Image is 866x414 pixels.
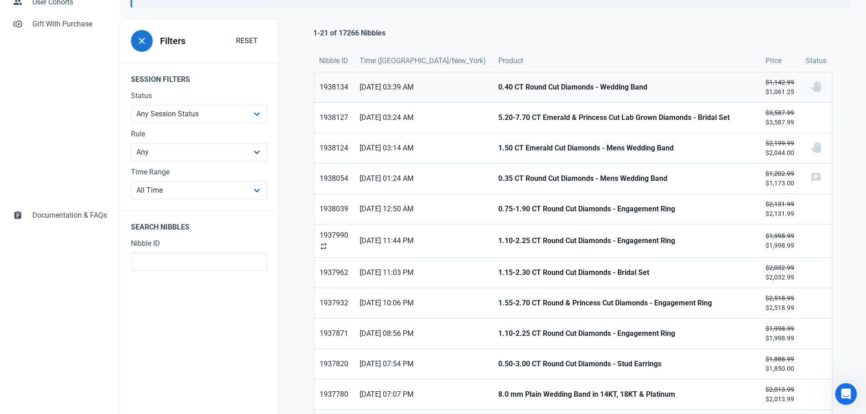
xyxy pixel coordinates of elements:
a: $1,998.99$1,998.99 [760,319,800,349]
a: 1937820 [314,349,354,379]
div: With regard to exit intent, is there a way to control it so it's showing only once per session? [40,63,167,90]
div: joined the conversation [13,191,169,208]
button: Upload attachment [43,298,50,305]
a: [DATE] 03:39 AM [354,72,493,102]
s: $1,998.99 [766,232,794,239]
button: Home [142,6,160,24]
img: status_user_offer_unavailable.svg [811,81,821,92]
textarea: Message… [8,279,174,294]
legend: Session Filters [120,63,278,90]
small: $2,044.00 [766,139,795,158]
span: assignment [13,210,22,219]
s: $2,013.99 [766,386,794,393]
legend: Search Nibbles [120,210,278,238]
strong: 8.0 mm Plain Wedding Band in 14KT, 18KT & Platinum [498,389,755,400]
div: Unfortunately we can't do that[EMAIL_ADDRESS][DOMAIN_NAME] • 17h ago [7,218,120,238]
span: control_point_duplicate [13,19,22,28]
a: 0.50-3.00 CT Round Cut Diamonds - Stud Earrings [493,349,760,379]
a: 1937962 [314,258,354,288]
button: close [131,30,153,52]
strong: 1.55-2.70 CT Round & Princess Cut Diamonds - Engagement Ring [498,298,755,309]
a: [DATE] 11:03 PM [354,258,493,288]
a: $1,998.99$1,998.99 [760,224,800,257]
a: [DATE] 07:54 PM [354,349,493,379]
a: [DATE] 12:50 AM [354,194,493,224]
s: $2,199.99 [766,140,794,147]
span: [DATE] 01:24 AM [360,173,487,184]
div: You’ll get replies here and in your email:✉️[EMAIL_ADDRESS][DOMAIN_NAME]The team will reply as so... [7,103,149,172]
a: 1938124 [314,133,354,163]
span: Status [806,55,826,66]
div: [EMAIL_ADDRESS][DOMAIN_NAME] • 17h ago [15,239,140,245]
span: Product [498,55,523,66]
strong: 1.50 CT Emerald Cut Diamonds - Mens Wedding Band [498,143,755,154]
a: 0.40 CT Round Cut Diamonds - Wedding Band [493,72,760,102]
a: [DATE] 03:24 AM [354,103,493,133]
label: Time Range [131,167,267,178]
span: [DATE] 03:24 AM [360,112,487,123]
a: [DATE] 07:07 PM [354,379,493,409]
a: 1937990repeat [314,224,354,257]
small: $2,131.99 [766,200,795,219]
label: Rule [131,129,267,140]
span: [DATE] 11:03 PM [360,267,487,278]
small: $2,518.99 [766,294,795,313]
strong: 5.20-7.70 CT Emerald & Princess Cut Lab Grown Diamonds - Bridal Set [498,112,755,123]
a: $1,202.99$1,173.00 [760,164,800,194]
span: Price [766,55,781,66]
s: $3,587.99 [766,109,794,116]
a: chat [800,164,832,194]
div: Operator says… [7,103,175,179]
div: Profile image for support@nibble.team [26,8,40,22]
button: Reset [226,32,267,50]
a: 1.15-2.30 CT Round Cut Diamonds - Bridal Set [493,258,760,288]
span: Gift With Purchase [32,19,107,30]
span: repeat [320,242,328,250]
a: 0.35 CT Round Cut Diamonds - Mens Wedding Band [493,164,760,194]
s: $1,998.99 [766,325,794,332]
a: 1.50 CT Emerald Cut Diamonds - Mens Wedding Band [493,133,760,163]
small: $3,587.99 [766,108,795,127]
a: control_point_duplicateGift With Purchase [7,13,112,35]
b: [EMAIL_ADDRESS][DOMAIN_NAME] [15,126,87,143]
a: 1.10-2.25 CT Round Cut Diamonds - Engagement Ring [493,224,760,257]
span: close [136,35,147,46]
p: Active 18h ago [44,18,88,27]
h3: Filters [160,36,185,46]
strong: 1.15-2.30 CT Round Cut Diamonds - Bridal Set [498,267,755,278]
small: $2,013.99 [766,385,795,404]
a: $3,587.99$3,587.99 [760,103,800,133]
div: You’ll get replies here and in your email: ✉️ [15,108,142,144]
a: 1938054 [314,164,354,194]
button: Send a message… [156,294,170,309]
a: [DATE] 08:56 PM [354,319,493,349]
a: 0.75-1.90 CT Round Cut Diamonds - Engagement Ring [493,194,760,224]
span: Reset [236,35,258,46]
div: With regard to exit intent, is there a way to control it so it's showing only once per session? [33,58,175,95]
a: $1,142.99$1,061.25 [760,72,800,102]
span: Nibble ID [319,55,348,66]
b: [EMAIL_ADDRESS][DOMAIN_NAME] [24,192,131,199]
strong: 0.35 CT Round Cut Diamonds - Mens Wedding Band [498,173,755,184]
span: Documentation & FAQs [32,210,107,221]
span: [DATE] 07:07 PM [360,389,487,400]
a: 1937932 [314,288,354,318]
div: user says… [7,58,175,103]
strong: 1.10-2.25 CT Round Cut Diamonds - Engagement Ring [498,235,755,246]
span: [DATE] 12:50 AM [360,204,487,214]
strong: 0.75-1.90 CT Round Cut Diamonds - Engagement Ring [498,204,755,214]
small: $2,032.99 [766,263,795,282]
a: [DATE] 03:14 AM [354,133,493,163]
small: $1,998.99 [766,324,795,343]
span: [DATE] 03:39 AM [360,82,487,93]
button: go back [6,6,23,24]
p: 1-21 of 17266 Nibbles [313,28,385,39]
span: [DATE] 08:56 PM [360,328,487,339]
span: chat [811,172,821,183]
a: 8.0 mm Plain Wedding Band in 14KT, 18KT & Platinum [493,379,760,409]
a: [DATE] 11:44 PM [354,224,493,257]
div: Close [160,6,176,23]
small: $1,850.00 [766,354,795,374]
s: $1,888.99 [766,355,794,363]
s: $1,142.99 [766,79,794,86]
